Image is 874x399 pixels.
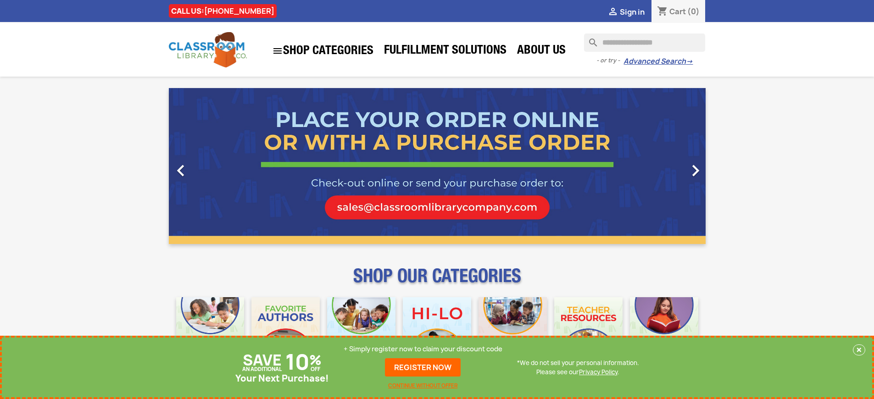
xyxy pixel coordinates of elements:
[403,297,471,366] img: CLC_HiLo_Mobile.jpg
[625,88,706,244] a: Next
[267,41,378,61] a: SHOP CATEGORIES
[169,88,706,244] ul: Carousel container
[669,6,686,17] span: Cart
[596,56,623,65] span: - or try -
[169,88,250,244] a: Previous
[251,297,320,366] img: CLC_Favorite_Authors_Mobile.jpg
[684,159,707,182] i: 
[686,57,693,66] span: →
[327,297,395,366] img: CLC_Phonics_And_Decodables_Mobile.jpg
[479,297,547,366] img: CLC_Fiction_Nonfiction_Mobile.jpg
[169,159,192,182] i: 
[657,6,668,17] i: shopping_cart
[554,297,623,366] img: CLC_Teacher_Resources_Mobile.jpg
[169,273,706,290] p: SHOP OUR CATEGORIES
[176,297,245,366] img: CLC_Bulk_Mobile.jpg
[204,6,274,16] a: [PHONE_NUMBER]
[584,33,595,44] i: search
[687,6,700,17] span: (0)
[272,45,283,56] i: 
[169,32,247,67] img: Classroom Library Company
[584,33,705,52] input: Search
[607,7,618,18] i: 
[169,4,277,18] div: CALL US:
[620,7,645,17] span: Sign in
[512,42,570,61] a: About Us
[630,297,698,366] img: CLC_Dyslexia_Mobile.jpg
[607,7,645,17] a:  Sign in
[379,42,511,61] a: Fulfillment Solutions
[623,57,693,66] a: Advanced Search→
